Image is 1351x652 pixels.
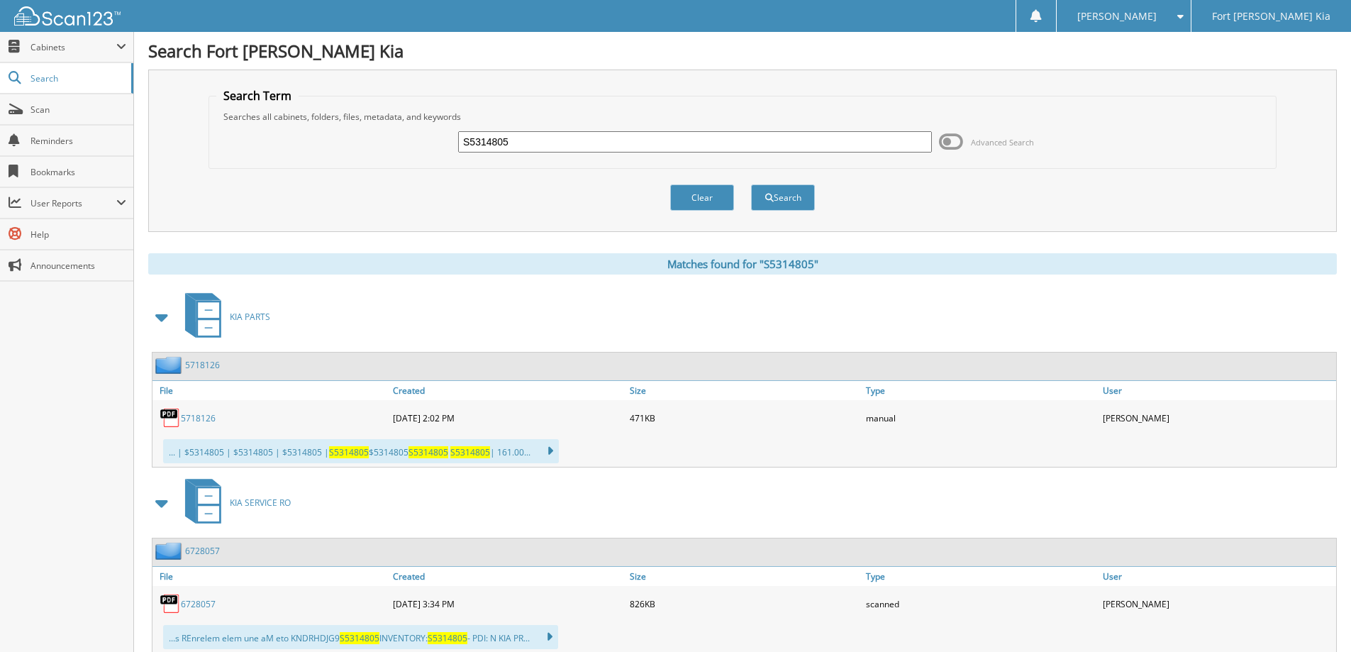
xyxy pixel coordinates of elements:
span: KIA PARTS [230,311,270,323]
h1: Search Fort [PERSON_NAME] Kia [148,39,1337,62]
a: Created [389,567,626,586]
div: Searches all cabinets, folders, files, metadata, and keywords [216,111,1269,123]
img: scan123-logo-white.svg [14,6,121,26]
div: scanned [862,590,1099,618]
span: Scan [30,104,126,116]
a: Size [626,567,863,586]
a: Type [862,567,1099,586]
a: 5718126 [181,412,216,424]
a: User [1099,381,1336,400]
div: Matches found for "S5314805" [148,253,1337,275]
span: Reminders [30,135,126,147]
div: [PERSON_NAME] [1099,590,1336,618]
a: Created [389,381,626,400]
iframe: Chat Widget [1280,584,1351,652]
legend: Search Term [216,88,299,104]
span: Announcements [30,260,126,272]
img: PDF.png [160,407,181,429]
a: Size [626,381,863,400]
a: File [152,567,389,586]
span: S5314805 [450,446,490,458]
span: [PERSON_NAME] [1077,12,1157,21]
img: folder2.png [155,356,185,374]
span: Bookmarks [30,166,126,178]
a: 6728057 [181,598,216,610]
a: User [1099,567,1336,586]
div: ... | $5314805 | $5314805 | $5314805 | $5314805 | 161.00... [163,439,559,463]
span: Cabinets [30,41,116,53]
a: 6728057 [185,545,220,557]
img: PDF.png [160,593,181,614]
a: KIA SERVICE RO [177,475,291,531]
div: [DATE] 2:02 PM [389,404,626,432]
div: 471KB [626,404,863,432]
span: S5314805 [329,446,369,458]
div: manual [862,404,1099,432]
a: File [152,381,389,400]
img: folder2.png [155,542,185,560]
span: KIA SERVICE RO [230,497,291,509]
span: Fort [PERSON_NAME] Kia [1212,12,1330,21]
div: [DATE] 3:34 PM [389,590,626,618]
span: S5314805 [340,632,379,644]
div: [PERSON_NAME] [1099,404,1336,432]
a: 5718126 [185,359,220,371]
div: 826KB [626,590,863,618]
button: Search [751,184,815,211]
span: Help [30,228,126,241]
span: S5314805 [428,632,467,644]
a: Type [862,381,1099,400]
span: User Reports [30,197,116,209]
span: Search [30,72,124,84]
a: KIA PARTS [177,289,270,345]
span: S5314805 [408,446,448,458]
span: Advanced Search [971,137,1034,148]
button: Clear [670,184,734,211]
div: ...s REnrelem elem une aM eto KNDRHDJG9 INVENTORY: - PDI: N KIA PR... [163,625,558,649]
